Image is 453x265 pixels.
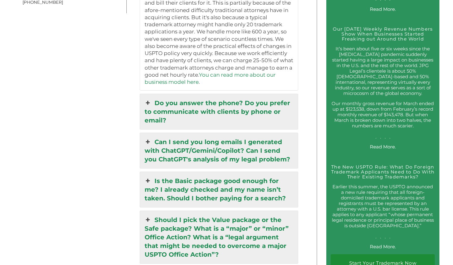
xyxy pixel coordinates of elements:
[370,6,396,12] a: Read More.
[331,164,434,180] a: The New USPTO Rule: What Do Foreign Trademark Applicants Need to Do With Their Existing Trademarks?
[140,94,298,129] a: Do you answer the phone? Do you prefer to communicate with clients by phone or email?
[370,244,396,250] a: Read More.
[145,72,276,85] a: You can read more about our business model here
[331,46,435,96] p: It’s been about five or six weeks since the [MEDICAL_DATA] pandemic suddenly started having a lar...
[140,133,298,168] a: Can I send you long emails I generated with ChatGPT/Gemini/Copilot? Can I send you ChatGPT's anal...
[331,101,435,140] p: Our monthly gross revenue for March ended up at $123,538, down from February’s record monthly rev...
[331,184,435,240] p: Earlier this summer, the USPTO announced a new rule requiring that all foreign-domiciled trademar...
[140,211,298,263] a: Should I pick the Value package or the Safe package? What is a “major” or “minor” Office Action? ...
[370,144,396,150] a: Read More.
[333,26,433,42] a: Our [DATE] Weekly Revenue Numbers Show When Businesses Started Freaking out Around the World
[140,172,298,207] a: Is the Basic package good enough for me? I already checked and my name isn’t taken. Should I both...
